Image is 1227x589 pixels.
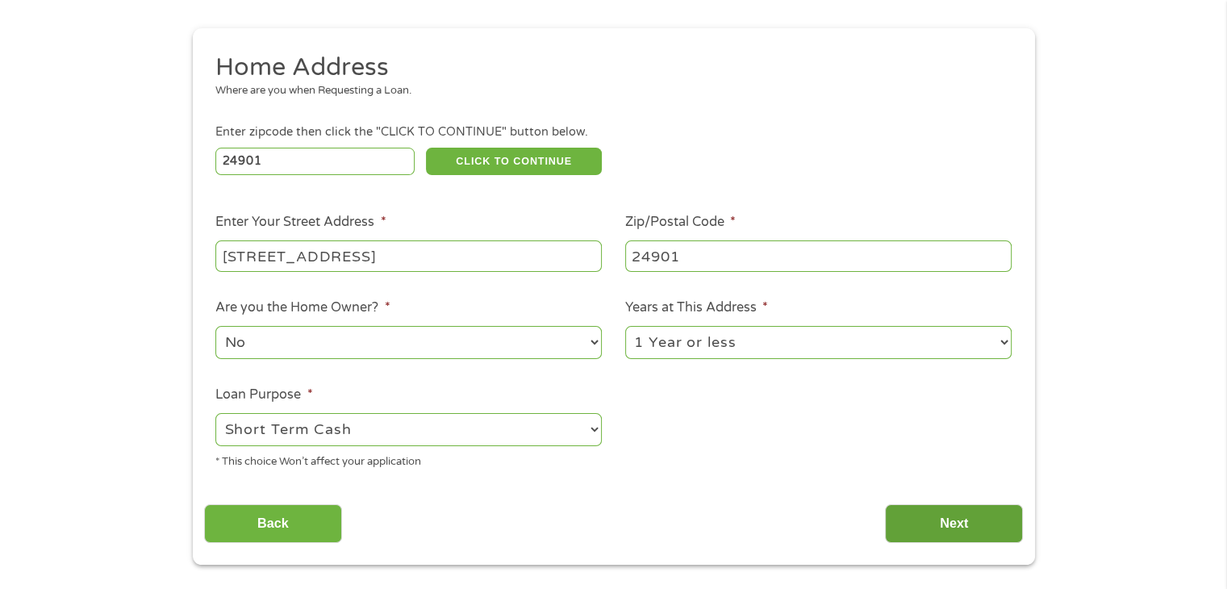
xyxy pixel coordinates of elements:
div: Enter zipcode then click the "CLICK TO CONTINUE" button below. [215,123,1011,141]
div: * This choice Won’t affect your application [215,449,602,470]
label: Zip/Postal Code [625,214,736,231]
div: Where are you when Requesting a Loan. [215,83,1000,99]
label: Enter Your Street Address [215,214,386,231]
input: Enter Zipcode (e.g 01510) [215,148,415,175]
input: Next [885,504,1023,544]
label: Years at This Address [625,299,768,316]
button: CLICK TO CONTINUE [426,148,602,175]
input: Back [204,504,342,544]
label: Are you the Home Owner? [215,299,390,316]
h2: Home Address [215,52,1000,84]
input: 1 Main Street [215,240,602,271]
label: Loan Purpose [215,386,312,403]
